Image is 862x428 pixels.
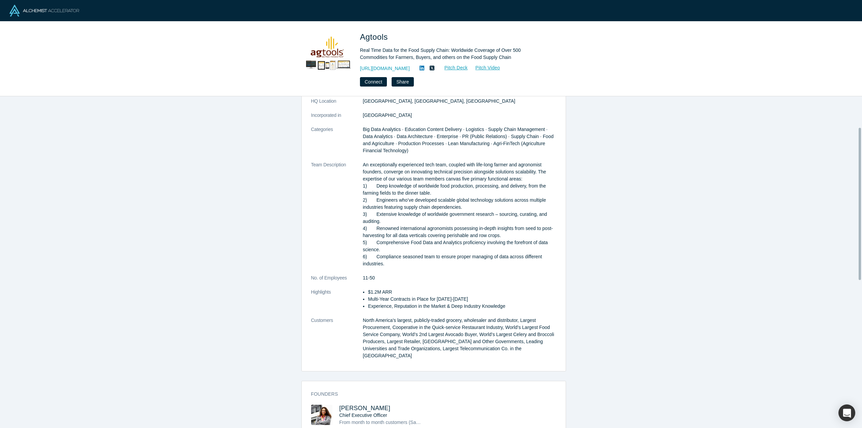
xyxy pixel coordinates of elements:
li: Multi-Year Contracts in Place for [DATE]-[DATE] [368,296,556,303]
span: Chief Executive Officer [339,413,387,418]
dd: North America’s largest, publicly-traded grocery, wholesaler and distributor, Largest Procurement... [363,317,556,359]
span: Agtools [360,32,390,41]
dt: No. of Employees [311,274,363,289]
dt: HQ Location [311,98,363,112]
dt: Highlights [311,289,363,317]
dd: [GEOGRAPHIC_DATA] [363,112,556,119]
h3: Founders [311,391,547,398]
button: Connect [360,77,387,87]
img: Alchemist Logo [9,5,79,17]
a: [PERSON_NAME] [339,405,391,411]
a: Pitch Deck [437,64,468,72]
a: [URL][DOMAIN_NAME] [360,65,410,72]
span: From month to month customers (SaaS) to Enterprise multiyear contracts (Enterprise), Internationa... [339,420,576,425]
img: Martha Montoya's Profile Image [311,405,332,425]
a: Pitch Video [468,64,500,72]
dt: Customers [311,317,363,366]
div: Real Time Data for the Food Supply Chain: Worldwide Coverage of Over 500 Commodities for Farmers,... [360,47,549,61]
li: Experience, Reputation in the Market & Deep Industry Knowledge [368,303,556,310]
button: Share [392,77,413,87]
img: Agtools's Logo [303,31,351,78]
li: $1.2M ARR [368,289,556,296]
dd: 11-50 [363,274,556,282]
span: Big Data Analytics · Education Content Delivery · Logistics · Supply Chain Management · Data Anal... [363,127,554,153]
dd: [GEOGRAPHIC_DATA], [GEOGRAPHIC_DATA], [GEOGRAPHIC_DATA] [363,98,556,105]
dt: Team Description [311,161,363,274]
dt: Incorporated in [311,112,363,126]
p: An exceptionally experienced tech team, coupled with life-long farmer and agronomist founders, co... [363,161,556,267]
dt: Categories [311,126,363,161]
